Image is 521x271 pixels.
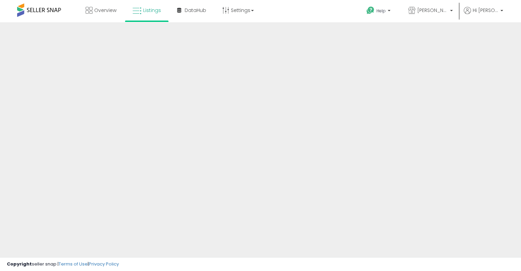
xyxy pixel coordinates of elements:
[376,8,386,14] span: Help
[89,261,119,267] a: Privacy Policy
[185,7,206,14] span: DataHub
[59,261,88,267] a: Terms of Use
[366,6,375,15] i: Get Help
[7,261,119,268] div: seller snap | |
[464,7,503,22] a: Hi [PERSON_NAME]
[94,7,116,14] span: Overview
[143,7,161,14] span: Listings
[361,1,397,22] a: Help
[473,7,498,14] span: Hi [PERSON_NAME]
[417,7,448,14] span: [PERSON_NAME]
[7,261,32,267] strong: Copyright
